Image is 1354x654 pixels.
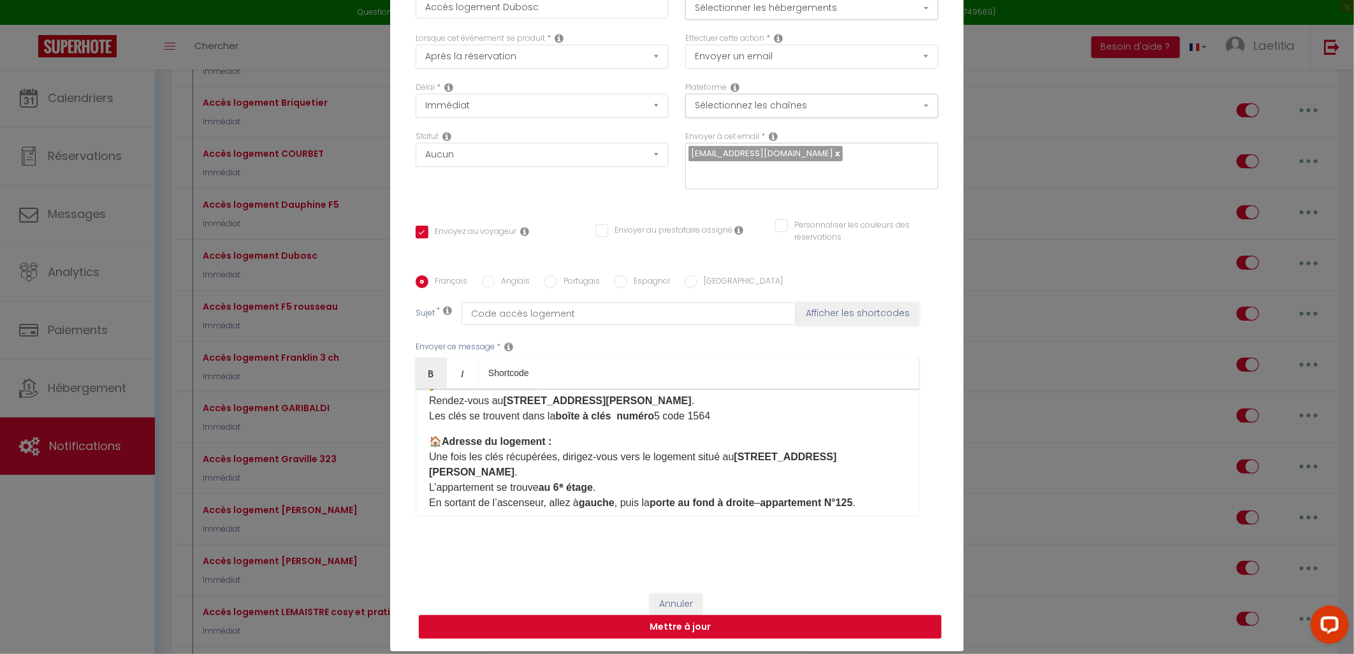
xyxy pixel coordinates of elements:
[443,305,452,316] i: Subject
[579,497,615,508] strong: gauche
[428,275,467,289] label: Français
[691,147,833,159] span: [EMAIL_ADDRESS][DOMAIN_NAME]
[627,275,670,289] label: Espagnol
[557,275,600,289] label: Portugais
[442,380,521,391] strong: Accès aux clés :
[444,82,453,92] i: Action Time
[416,33,545,45] label: Lorsque cet événement se produit
[650,497,754,508] strong: porte au fond à droite
[796,302,919,325] button: Afficher les shortcodes
[734,225,743,235] i: Envoyer au prestataire si il est assigné
[769,131,778,142] i: Recipient
[478,358,539,388] a: Shortcode
[504,395,692,406] strong: [STREET_ADDRESS][PERSON_NAME]
[429,378,906,424] p: 🔑 Rendez-vous au . Les clés se trouvent dans la 5 code 1564 ​
[685,131,759,143] label: Envoyer à cet email
[416,307,435,321] label: Sujet
[1300,600,1354,654] iframe: LiveChat chat widget
[416,358,447,388] a: Bold
[685,33,764,45] label: Effectuer cette action
[685,94,938,118] button: Sélectionnez les chaînes
[447,358,478,388] a: Italic
[442,131,451,142] i: Booking status
[504,342,513,352] i: Message
[429,434,906,511] p: 🏠 Une fois les clés récupérées, dirigez-vous vers le logement situé au . L’appartement se trouve ...
[416,82,435,94] label: Délai
[650,593,702,615] button: Annuler
[539,482,593,493] strong: au 6ᵉ étage
[429,451,836,477] strong: [STREET_ADDRESS][PERSON_NAME]
[697,275,783,289] label: [GEOGRAPHIC_DATA]
[416,131,439,143] label: Statut
[555,411,654,421] strong: boîte à clés numéro
[419,615,942,639] button: Mettre à jour
[685,82,727,94] label: Plateforme
[760,497,852,508] strong: appartement N°125
[495,275,530,289] label: Anglais
[416,341,495,353] label: Envoyer ce message
[520,226,529,236] i: Envoyer au voyageur
[555,33,564,43] i: Event Occur
[731,82,739,92] i: Action Channel
[774,33,783,43] i: Action Type
[442,436,551,447] strong: Adresse du logement :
